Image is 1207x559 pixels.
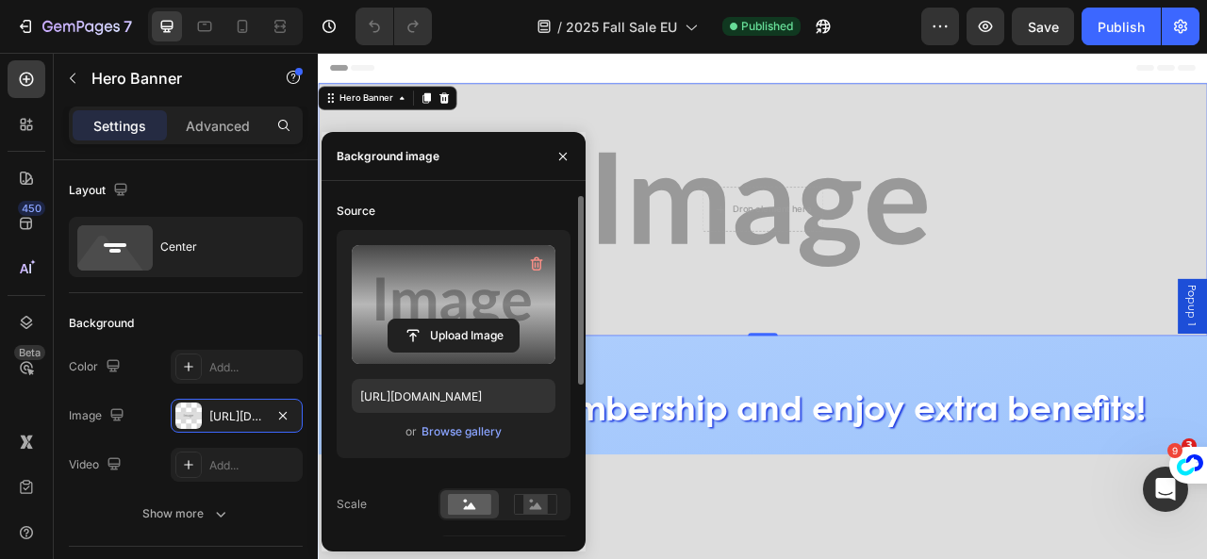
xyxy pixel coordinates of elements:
p: Hero Banner [91,67,252,90]
div: Show more [142,504,230,523]
div: Hero Banner [24,49,99,66]
div: Beta [14,345,45,360]
p: Advanced [186,116,250,136]
div: 450 [18,201,45,216]
p: Settings [93,116,146,136]
span: Save [1028,19,1059,35]
span: Popup 1 [1103,295,1122,350]
button: Save [1012,8,1074,45]
button: Browse gallery [421,422,503,441]
div: Color [69,354,124,380]
button: Show more [69,497,303,531]
iframe: Intercom live chat [1143,467,1188,512]
span: 2025 Fall Sale EU [566,17,677,37]
div: Scale [337,496,367,513]
div: Source [337,203,375,220]
div: Video [69,452,125,478]
div: Undo/Redo [355,8,432,45]
button: Publish [1082,8,1161,45]
div: [URL][DOMAIN_NAME] [209,408,264,425]
div: Image [69,403,128,429]
div: Add... [209,359,298,376]
span: or [405,420,417,443]
p: 7 [124,15,132,38]
div: Drop element here [527,191,627,206]
div: Add... [209,457,298,474]
span: Published [741,18,793,35]
input: https://example.com/image.jpg [352,379,555,413]
span: 3 [1182,438,1197,453]
div: Background image [337,148,439,165]
span: / [557,17,562,37]
div: Publish [1098,17,1145,37]
button: 7 [8,8,141,45]
div: Layout [69,178,132,204]
div: Center [160,225,275,269]
iframe: Design area [318,53,1207,559]
div: Browse gallery [422,423,502,440]
div: Background [69,315,134,332]
button: Upload Image [388,319,520,353]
